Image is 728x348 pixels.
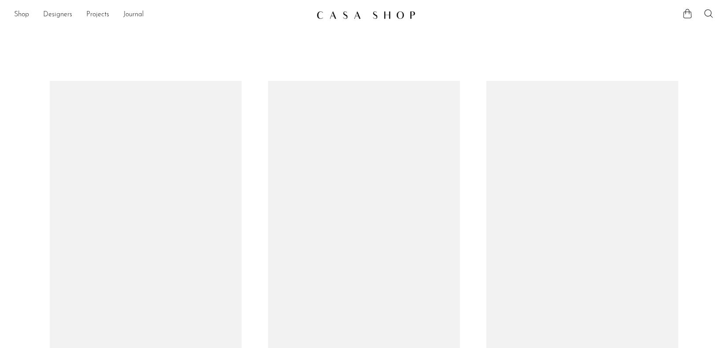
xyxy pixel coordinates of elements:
a: Journal [123,9,144,21]
ul: NEW HEADER MENU [14,7,309,22]
a: Designers [43,9,72,21]
a: Shop [14,9,29,21]
nav: Desktop navigation [14,7,309,22]
a: Projects [86,9,109,21]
